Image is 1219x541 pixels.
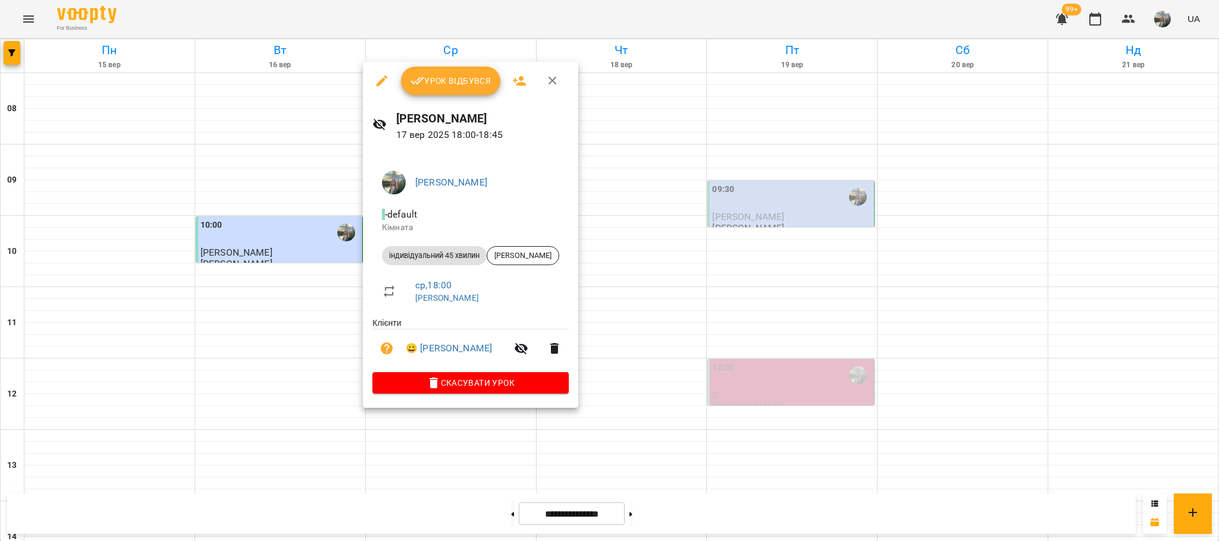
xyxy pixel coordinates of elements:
[410,74,491,88] span: Урок відбувся
[382,250,487,261] span: індивідуальний 45 хвилин
[382,209,419,220] span: - default
[372,372,569,394] button: Скасувати Урок
[372,317,569,372] ul: Клієнти
[487,246,559,265] div: [PERSON_NAME]
[415,177,487,188] a: [PERSON_NAME]
[396,109,569,128] h6: [PERSON_NAME]
[415,279,452,291] a: ср , 18:00
[487,250,559,261] span: [PERSON_NAME]
[401,67,501,95] button: Урок відбувся
[382,376,559,390] span: Скасувати Урок
[406,341,492,356] a: 😀 [PERSON_NAME]
[415,293,479,303] a: [PERSON_NAME]
[396,128,569,142] p: 17 вер 2025 18:00 - 18:45
[382,171,406,194] img: 3ee4fd3f6459422412234092ea5b7c8e.jpg
[372,334,401,363] button: Візит ще не сплачено. Додати оплату?
[382,222,559,234] p: Кімната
